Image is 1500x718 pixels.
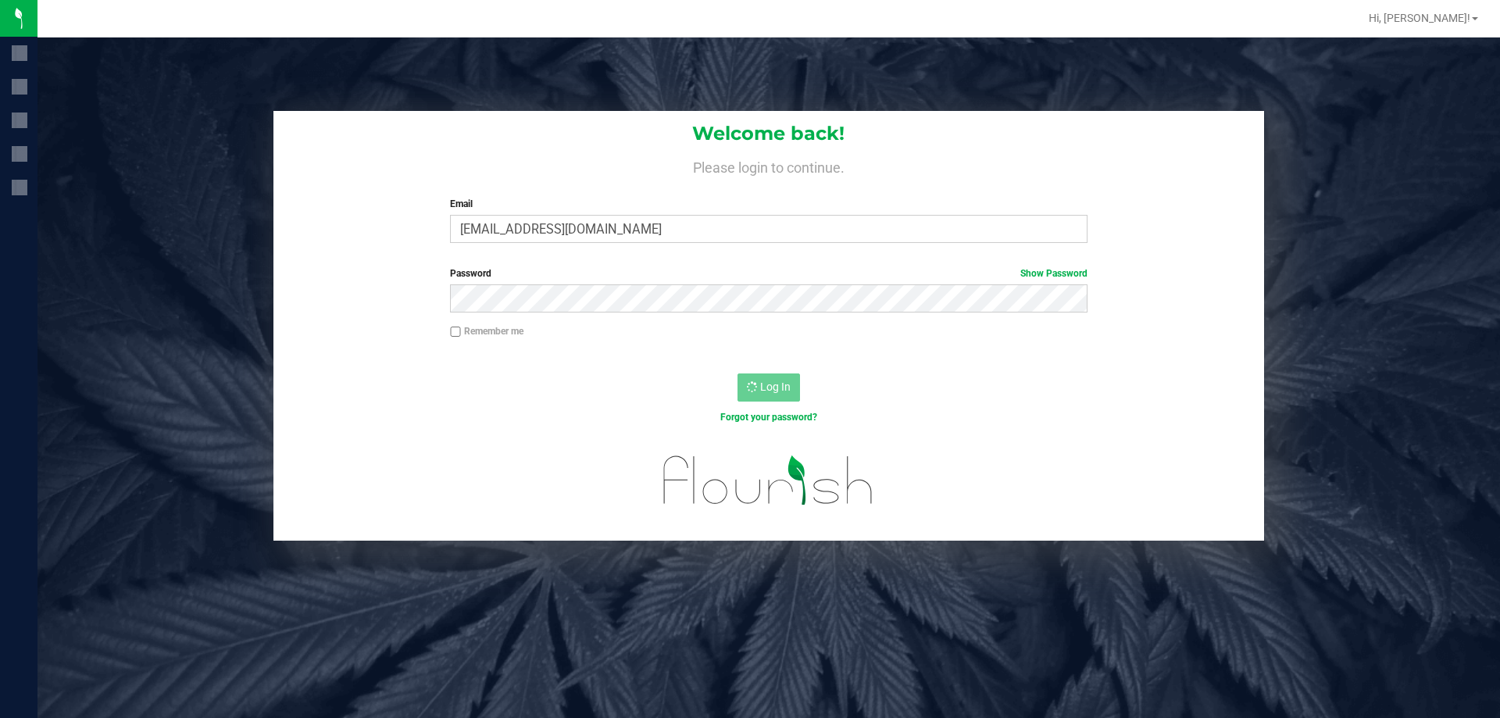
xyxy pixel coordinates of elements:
[450,197,1087,211] label: Email
[450,268,491,279] span: Password
[450,327,461,338] input: Remember me
[450,324,523,338] label: Remember me
[737,373,800,402] button: Log In
[645,441,892,520] img: flourish_logo.svg
[1020,268,1087,279] a: Show Password
[273,123,1264,144] h1: Welcome back!
[760,380,791,393] span: Log In
[273,156,1264,175] h4: Please login to continue.
[1369,12,1470,24] span: Hi, [PERSON_NAME]!
[720,412,817,423] a: Forgot your password?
